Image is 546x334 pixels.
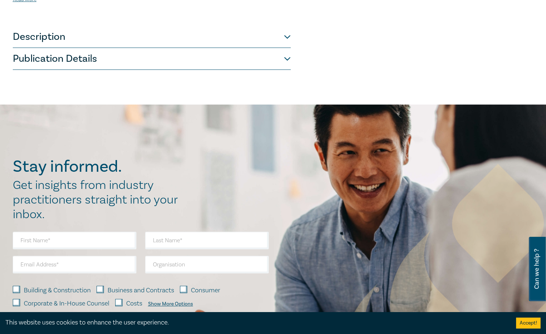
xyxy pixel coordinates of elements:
label: Building & Construction [24,286,91,295]
label: Corporate & In-House Counsel [24,299,109,308]
div: This website uses cookies to enhance the user experience. [5,318,505,327]
div: Show More Options [148,301,193,307]
h2: Get insights from industry practitioners straight into your inbox. [13,178,185,222]
input: Email Address* [13,256,136,273]
input: First Name* [13,232,136,249]
button: Accept cookies [516,318,541,329]
button: Description [13,26,291,48]
label: Consumer [191,286,220,295]
h2: Stay informed. [13,157,185,176]
span: Can we help ? [533,241,540,297]
label: Costs [126,299,142,308]
input: Last Name* [145,232,269,249]
button: Publication Details [13,48,291,70]
input: Organisation [145,256,269,273]
label: Business and Contracts [108,286,174,295]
